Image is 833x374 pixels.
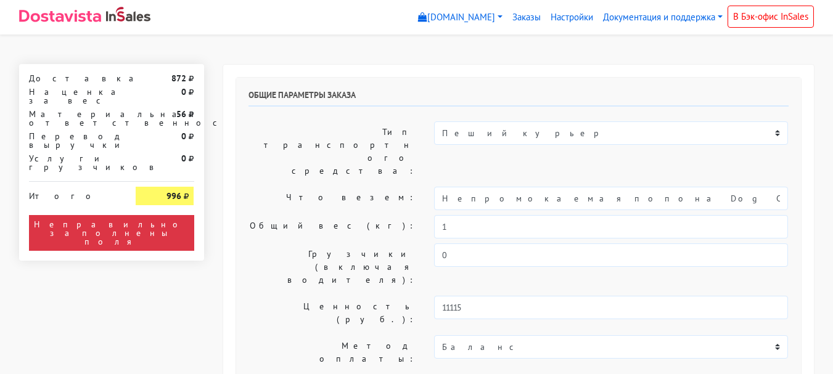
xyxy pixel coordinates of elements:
div: Неправильно заполнены поля [29,215,194,251]
strong: 872 [171,73,186,84]
label: Ценность (руб.): [239,296,425,330]
label: Что везем: [239,187,425,210]
a: Настройки [546,6,598,30]
div: Материальная ответственность [20,110,127,127]
img: Dostavista - срочная курьерская служба доставки [19,10,101,22]
strong: 996 [166,190,181,201]
div: Доставка [20,74,127,83]
div: Перевод выручки [20,132,127,149]
div: Наценка за вес [20,87,127,105]
div: Услуги грузчиков [20,154,127,171]
a: Документация и поддержка [598,6,728,30]
label: Тип транспортного средства: [239,121,425,182]
strong: 0 [181,153,186,164]
label: Общий вес (кг): [239,215,425,238]
div: Итого [29,187,118,200]
a: В Бэк-офис InSales [728,6,814,28]
label: Метод оплаты: [239,335,425,370]
a: [DOMAIN_NAME] [413,6,507,30]
h6: Общие параметры заказа [248,90,789,107]
strong: 0 [181,86,186,97]
a: Заказы [507,6,546,30]
strong: 56 [176,108,186,120]
img: InSales [106,7,150,22]
strong: 0 [181,131,186,142]
label: Грузчики (включая водителя): [239,243,425,291]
